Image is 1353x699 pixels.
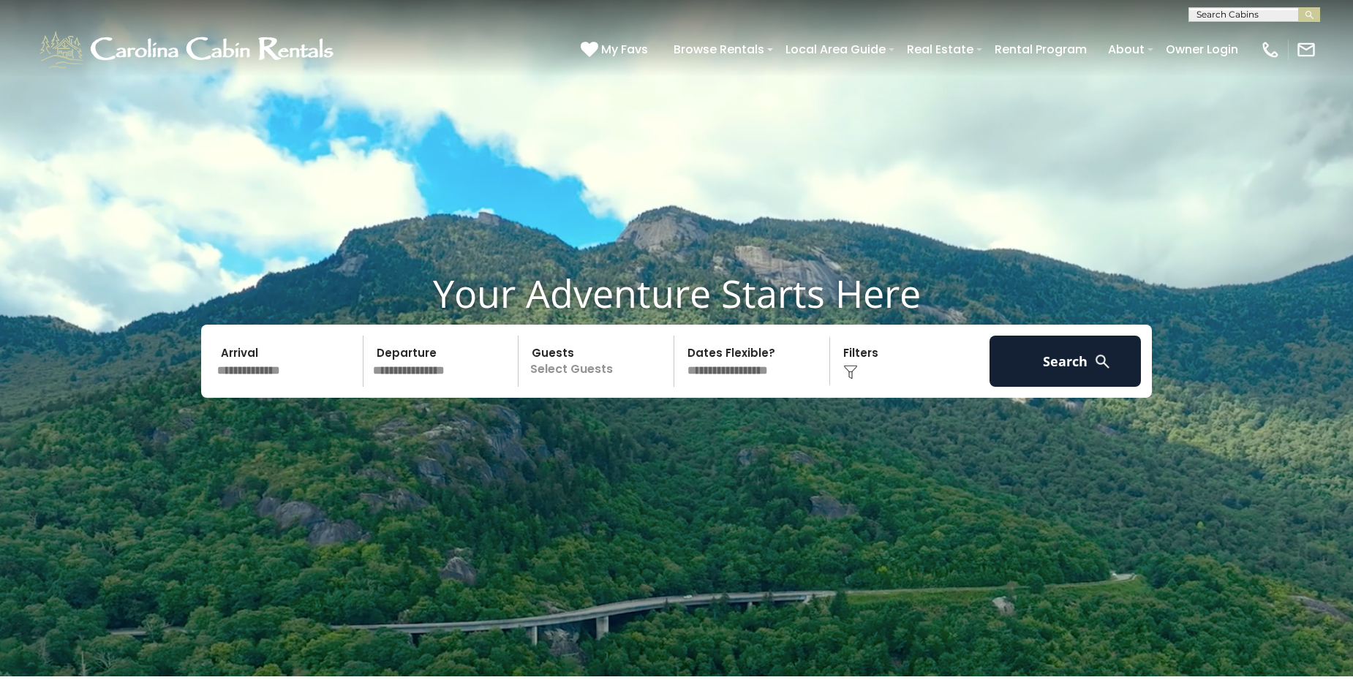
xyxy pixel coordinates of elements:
[1260,39,1281,60] img: phone-regular-white.png
[523,336,674,387] p: Select Guests
[843,365,858,379] img: filter--v1.png
[778,37,893,62] a: Local Area Guide
[1296,39,1316,60] img: mail-regular-white.png
[581,40,652,59] a: My Favs
[1093,352,1112,371] img: search-regular-white.png
[990,336,1141,387] button: Search
[37,28,340,72] img: White-1-1-2.png
[1158,37,1245,62] a: Owner Login
[987,37,1094,62] a: Rental Program
[601,40,648,58] span: My Favs
[1101,37,1152,62] a: About
[900,37,981,62] a: Real Estate
[11,271,1342,316] h1: Your Adventure Starts Here
[666,37,772,62] a: Browse Rentals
